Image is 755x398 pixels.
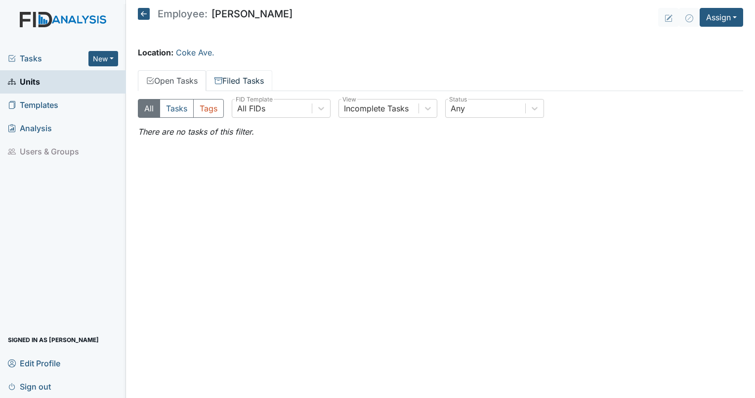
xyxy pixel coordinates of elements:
div: Open Tasks [138,99,743,138]
a: Open Tasks [138,70,206,91]
h5: [PERSON_NAME] [138,8,293,20]
span: Analysis [8,121,52,136]
div: All FIDs [237,102,265,114]
a: Coke Ave. [176,48,214,57]
span: Units [8,74,40,90]
button: New [88,51,118,66]
span: Sign out [8,379,51,394]
div: Type filter [138,99,224,118]
em: There are no tasks of this filter. [138,127,254,137]
div: Any [451,102,465,114]
button: Tasks [160,99,194,118]
button: Tags [193,99,224,118]
span: Edit Profile [8,355,60,371]
div: Incomplete Tasks [344,102,409,114]
button: Assign [700,8,743,27]
a: Tasks [8,52,88,64]
button: All [138,99,160,118]
span: Signed in as [PERSON_NAME] [8,332,99,348]
span: Employee: [158,9,208,19]
a: Filed Tasks [206,70,272,91]
span: Templates [8,98,58,113]
strong: Location: [138,48,173,57]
